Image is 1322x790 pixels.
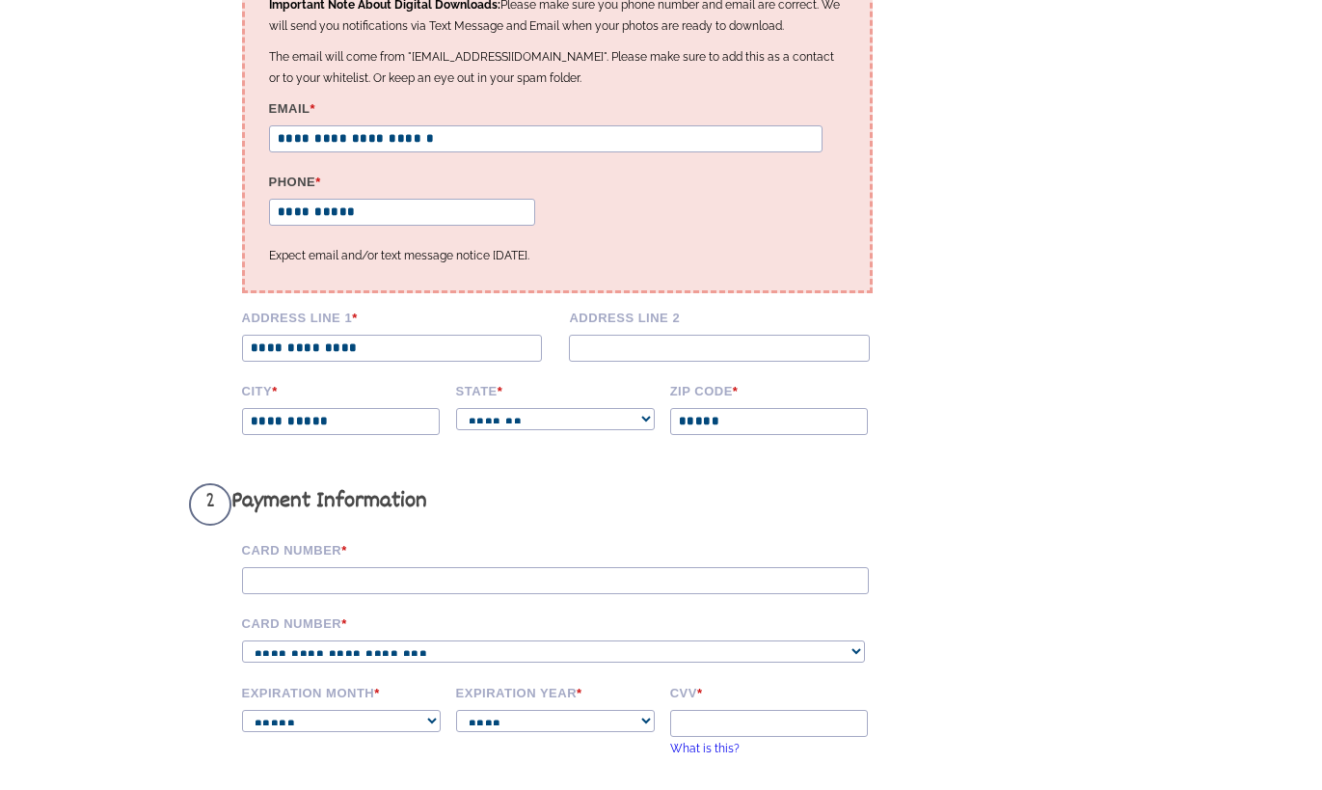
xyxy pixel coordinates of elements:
label: Address Line 2 [569,308,883,325]
label: Card Number [242,613,898,631]
label: Address Line 1 [242,308,556,325]
h3: Payment Information [189,483,898,526]
label: Email [269,98,846,116]
label: State [456,381,657,398]
p: Expect email and/or text message notice [DATE]. [269,245,846,266]
label: CVV [670,683,871,700]
span: 2 [189,483,231,526]
label: Card Number [242,540,898,558]
label: Expiration Year [456,683,657,700]
label: Phone [269,172,546,189]
label: Expiration Month [242,683,443,700]
a: What is this? [670,742,740,755]
label: Zip code [670,381,871,398]
p: The email will come from "[EMAIL_ADDRESS][DOMAIN_NAME]". Please make sure to add this as a contac... [269,46,846,89]
label: City [242,381,443,398]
